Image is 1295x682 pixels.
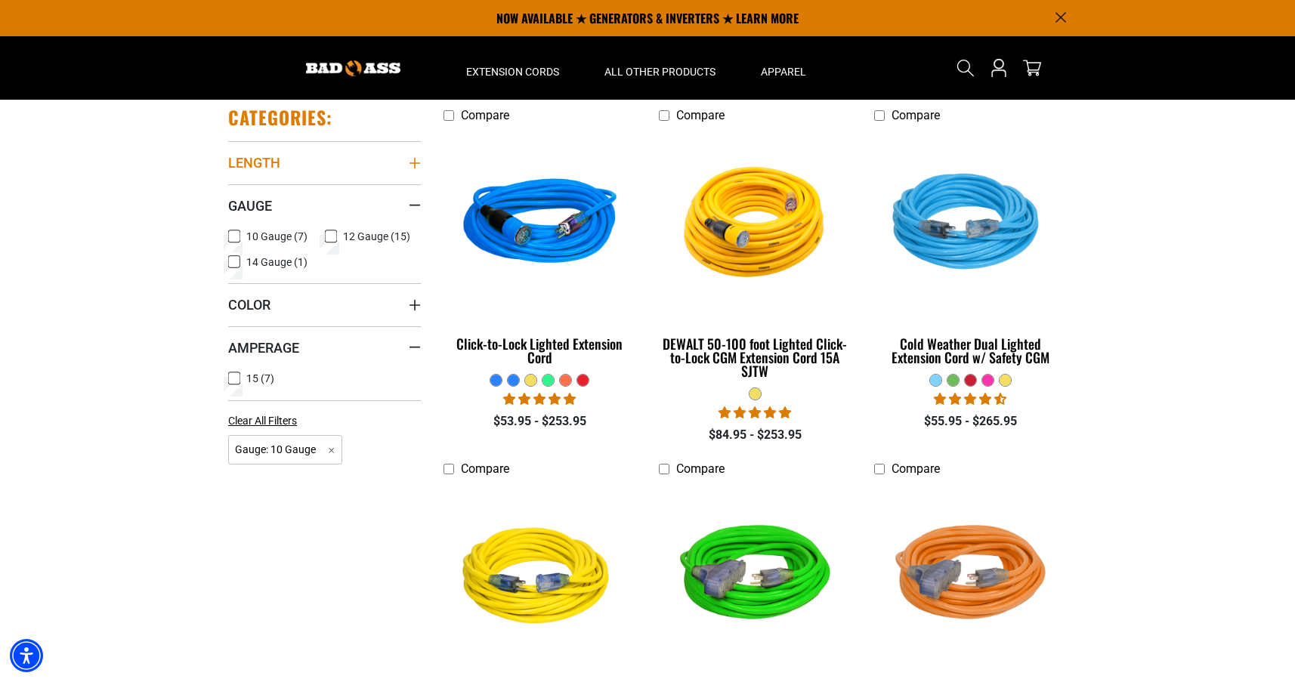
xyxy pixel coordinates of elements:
a: Open this option [987,36,1011,100]
img: yellow [445,491,635,665]
span: Length [228,154,280,171]
span: Compare [892,108,940,122]
img: blue [445,137,635,311]
span: All Other Products [604,65,715,79]
span: Compare [676,461,725,476]
div: Accessibility Menu [10,639,43,672]
span: 12 Gauge (15) [343,231,410,242]
h2: Categories: [228,106,332,129]
span: Apparel [761,65,806,79]
span: Color [228,296,270,313]
summary: Gauge [228,184,421,227]
div: $84.95 - $253.95 [659,426,851,444]
span: Compare [892,461,940,476]
summary: Amperage [228,326,421,369]
img: neon green [660,491,850,665]
a: blue Click-to-Lock Lighted Extension Cord [444,130,636,373]
img: A coiled yellow extension cord with a plug and connector at each end, designed for outdoor use. [660,137,850,311]
span: Compare [676,108,725,122]
span: 4.62 stars [934,392,1006,406]
div: $55.95 - $265.95 [874,412,1067,430]
summary: Apparel [738,36,829,100]
summary: Search [953,56,978,80]
span: 14 Gauge (1) [246,257,308,267]
div: Click-to-Lock Lighted Extension Cord [444,337,636,364]
span: Compare [461,461,509,476]
a: cart [1020,59,1044,77]
summary: Extension Cords [444,36,582,100]
summary: Color [228,283,421,326]
span: 4.84 stars [719,406,791,420]
a: Gauge: 10 Gauge [228,442,342,456]
div: Cold Weather Dual Lighted Extension Cord w/ Safety CGM [874,337,1067,364]
span: Extension Cords [466,65,559,79]
summary: All Other Products [582,36,738,100]
span: 4.87 stars [503,392,576,406]
span: Clear All Filters [228,415,297,427]
img: Light Blue [875,137,1065,311]
span: Amperage [228,339,299,356]
span: Compare [461,108,509,122]
img: orange [875,491,1065,665]
span: 15 (7) [246,373,274,384]
span: Gauge [228,197,272,214]
div: $53.95 - $253.95 [444,412,636,430]
span: 10 Gauge (7) [246,231,308,242]
a: A coiled yellow extension cord with a plug and connector at each end, designed for outdoor use. D... [659,130,851,387]
summary: Length [228,141,421,184]
img: Bad Ass Extension Cords [306,60,400,76]
div: DEWALT 50-100 foot Lighted Click-to-Lock CGM Extension Cord 15A SJTW [659,337,851,378]
a: Clear All Filters [228,413,303,429]
a: Light Blue Cold Weather Dual Lighted Extension Cord w/ Safety CGM [874,130,1067,373]
span: Gauge: 10 Gauge [228,435,342,464]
